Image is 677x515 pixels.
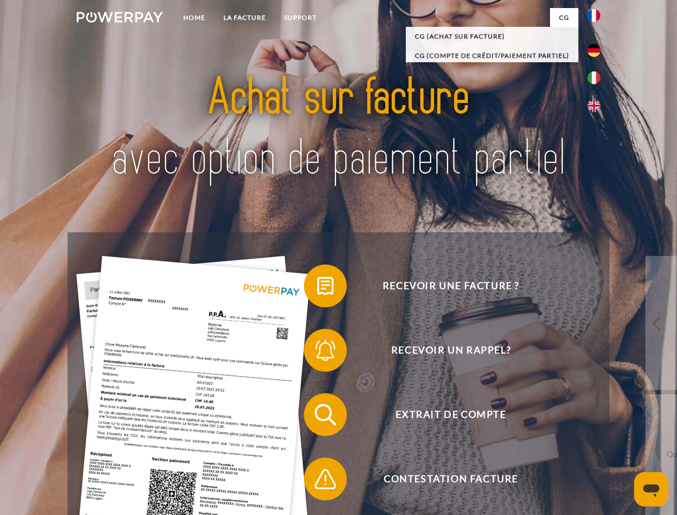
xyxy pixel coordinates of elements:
span: Recevoir un rappel? [319,329,582,372]
img: de [587,44,600,57]
img: fr [587,9,600,22]
a: Home [174,8,214,27]
a: Support [275,8,326,27]
button: Recevoir une facture ? [304,264,583,307]
a: CG (Compte de crédit/paiement partiel) [406,46,578,65]
a: LA FACTURE [214,8,275,27]
button: Recevoir un rappel? [304,329,583,372]
img: qb_bill.svg [312,273,339,299]
span: Extrait de compte [319,393,582,436]
img: it [587,71,600,84]
img: qb_search.svg [312,401,339,428]
a: CG [550,8,578,27]
span: Recevoir une facture ? [319,264,582,307]
button: Extrait de compte [304,393,583,436]
img: en [587,99,600,112]
img: title-powerpay_fr.svg [102,51,575,205]
img: qb_bell.svg [312,337,339,364]
iframe: Bouton de lancement de la fenêtre de messagerie [634,472,668,506]
img: logo-powerpay-white.svg [77,12,163,23]
button: Contestation Facture [304,458,583,501]
a: CG (achat sur facture) [406,27,578,46]
span: Contestation Facture [319,458,582,501]
img: qb_warning.svg [312,466,339,492]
